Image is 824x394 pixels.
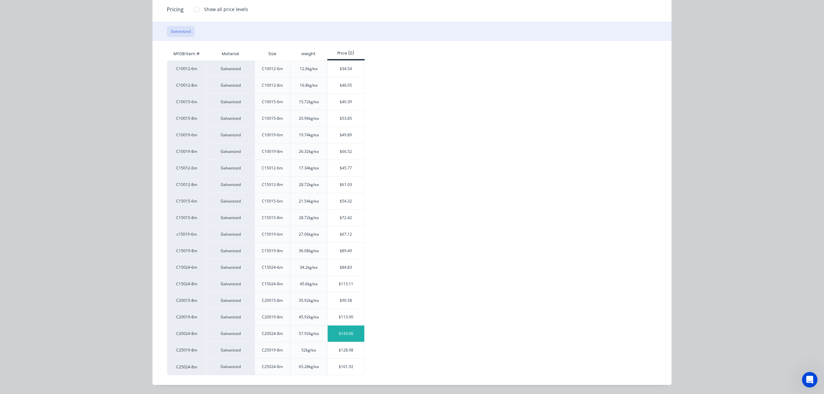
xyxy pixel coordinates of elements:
[262,132,283,138] div: C10019-6m
[299,215,319,221] div: 28.72kg/ea
[299,298,319,303] div: 35.92kg/ea
[167,143,206,160] div: C10019-8m
[299,165,319,171] div: 17.34kg/ea
[328,259,364,276] div: $84.83
[167,60,206,77] div: C10012-6m
[300,265,318,270] div: 34.2kg/ea
[167,259,206,276] div: C15024-6m
[300,66,318,72] div: 12.6kg/ea
[167,26,195,37] button: Galvanized
[262,182,283,188] div: C15012-8m
[328,193,364,209] div: $54.32
[328,342,364,358] div: $128.98
[167,342,206,358] div: C25019-8m
[327,50,365,56] div: Price (D)
[328,326,364,342] div: $143.66
[300,281,318,287] div: 45.6kg/ea
[262,99,283,105] div: C10015-6m
[206,226,255,242] div: Galvanized
[262,149,283,154] div: C10019-8m
[299,331,319,337] div: 57.92kg/ea
[262,347,283,353] div: C25019-8m
[299,248,319,254] div: 36.08kg/ea
[262,231,283,237] div: C15019-6m
[262,82,283,88] div: C10012-8m
[262,314,283,320] div: C20019-8m
[328,143,364,160] div: $66.52
[206,77,255,93] div: Galvanized
[299,99,319,105] div: 15.72kg/ea
[167,193,206,209] div: C15015-6m
[328,359,364,375] div: $161.92
[262,66,283,72] div: C10012-6m
[262,281,283,287] div: C15024-8m
[167,93,206,110] div: C10015-6m
[328,94,364,110] div: $40.39
[206,60,255,77] div: Galvanized
[206,242,255,259] div: Galvanized
[328,177,364,193] div: $61.03
[262,298,283,303] div: C20015-8m
[206,193,255,209] div: Galvanized
[206,110,255,127] div: Galvanized
[328,292,364,309] div: $90.58
[328,160,364,176] div: $45.77
[328,276,364,292] div: $113.11
[206,309,255,325] div: Galvanized
[167,209,206,226] div: C15015-8m
[167,325,206,342] div: C20024-8m
[206,47,255,60] div: Material
[206,143,255,160] div: Galvanized
[299,132,319,138] div: 19.74kg/ea
[299,116,319,121] div: 20.96kg/ea
[299,314,319,320] div: 45.92kg/ea
[167,242,206,259] div: C15019-8m
[262,331,283,337] div: C20024-8m
[206,259,255,276] div: Galvanized
[299,182,319,188] div: 28.72kg/ea
[262,198,283,204] div: C15015-6m
[167,358,206,375] div: C25024-8m
[328,61,364,77] div: $34.54
[299,231,319,237] div: 27.06kg/ea
[328,309,364,325] div: $113.90
[167,176,206,193] div: C15012-8m
[328,110,364,127] div: $53.85
[167,77,206,93] div: C10012-8m
[206,358,255,375] div: Galvanized
[167,292,206,309] div: C20015-8m
[262,364,283,370] div: C25024-8m
[206,127,255,143] div: Galvanized
[328,127,364,143] div: $49.89
[301,347,316,353] div: 52kg/ea
[167,6,184,13] span: Pricing
[262,215,283,221] div: C15015-8m
[328,226,364,242] div: $67.12
[206,160,255,176] div: Galvanized
[299,149,319,154] div: 26.32kg/ea
[206,93,255,110] div: Galvanized
[262,265,283,270] div: C15024-6m
[167,160,206,176] div: C15012-6m
[206,325,255,342] div: Galvanized
[262,248,283,254] div: C15019-8m
[262,165,283,171] div: C15012-6m
[206,209,255,226] div: Galvanized
[328,77,364,93] div: $46.05
[299,198,319,204] div: 21.54kg/ea
[299,364,319,370] div: 65.28kg/ea
[167,309,206,325] div: C20019-8m
[167,127,206,143] div: C10019-6m
[262,116,283,121] div: C10015-8m
[167,226,206,242] div: c15019-6m
[167,110,206,127] div: C10015-8m
[263,46,282,62] div: Size
[206,176,255,193] div: Galvanized
[206,276,255,292] div: Galvanized
[328,210,364,226] div: $72.42
[296,46,321,62] div: weight
[206,342,255,358] div: Galvanized
[206,292,255,309] div: Galvanized
[802,372,818,388] iframe: Intercom live chat
[167,276,206,292] div: C15024-8m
